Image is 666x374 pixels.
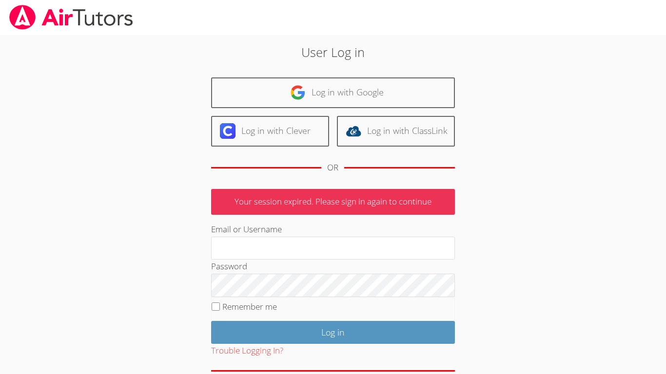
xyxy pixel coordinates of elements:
[327,161,338,175] div: OR
[290,85,306,100] img: google-logo-50288ca7cdecda66e5e0955fdab243c47b7ad437acaf1139b6f446037453330a.svg
[337,116,455,147] a: Log in with ClassLink
[211,321,455,344] input: Log in
[211,189,455,215] p: Your session expired. Please sign in again to continue
[220,123,235,139] img: clever-logo-6eab21bc6e7a338710f1a6ff85c0baf02591cd810cc4098c63d3a4b26e2feb20.svg
[211,116,329,147] a: Log in with Clever
[346,123,361,139] img: classlink-logo-d6bb404cc1216ec64c9a2012d9dc4662098be43eaf13dc465df04b49fa7ab582.svg
[211,261,247,272] label: Password
[8,5,134,30] img: airtutors_banner-c4298cdbf04f3fff15de1276eac7730deb9818008684d7c2e4769d2f7ddbe033.png
[211,77,455,108] a: Log in with Google
[222,301,277,312] label: Remember me
[153,43,513,61] h2: User Log in
[211,344,283,358] button: Trouble Logging In?
[211,224,282,235] label: Email or Username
